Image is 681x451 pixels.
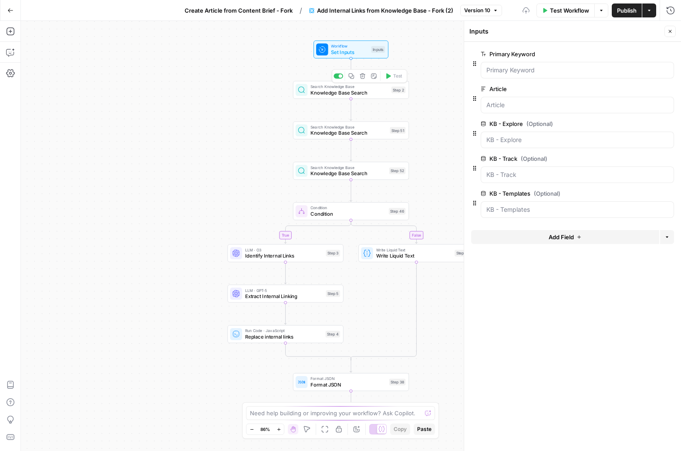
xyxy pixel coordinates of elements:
button: Add Internal Links from Knowledge Base - Fork (2) [304,3,458,17]
span: Set Inputs [331,48,368,56]
input: KB - Templates [486,205,668,214]
span: Knowledge Base Search [310,170,386,177]
g: Edge from step_2 to step_51 [350,99,352,121]
span: Knowledge Base Search [310,89,388,96]
div: Step 3 [326,250,340,256]
span: Copy [394,425,407,433]
button: Paste [414,424,435,435]
span: Workflow [331,43,368,49]
div: Run Code · JavaScriptReplace internal linksStep 4 [227,325,343,343]
input: Primary Keyword [486,66,668,75]
g: Edge from step_46 to step_3 [284,220,351,244]
input: Article [486,101,668,109]
g: Edge from step_5 to step_4 [284,302,287,324]
span: Add Field [549,233,574,241]
button: Version 10 [460,5,502,16]
label: Primary Keyword [481,50,625,58]
label: KB - Track [481,154,625,163]
div: LLM · GPT-5Extract Internal LinkingStep 5 [227,285,343,302]
button: Publish [612,3,642,17]
div: LLM · O3Identify Internal LinksStep 3 [227,244,343,262]
g: Edge from step_4 to step_46-conditional-end [286,343,351,360]
div: Inputs [469,27,662,36]
div: Step 50 [455,250,471,256]
span: (Optional) [526,119,553,128]
label: Article [481,85,625,93]
span: Run Code · JavaScript [245,328,323,334]
span: Condition [310,205,386,211]
span: Search Knowledge Base [310,84,388,90]
span: Extract Internal Linking [245,292,323,300]
span: Format JSON [310,376,386,382]
span: / [300,5,302,16]
button: Test [382,71,405,81]
div: Step 38 [389,379,406,385]
label: KB - Explore [481,119,625,128]
g: Edge from step_52 to step_46 [350,180,352,201]
input: KB - Track [486,170,668,179]
g: Edge from step_51 to step_52 [350,139,352,161]
span: Search Knowledge Base [310,164,386,170]
div: ConditionConditionStep 46 [293,202,409,220]
div: Write Liquid TextWrite Liquid TextStep 50 [358,244,474,262]
g: Edge from step_46 to step_50 [351,220,418,244]
span: Create Article from Content Brief - Fork [185,6,293,15]
div: Step 51 [390,127,405,133]
span: Test [393,73,402,79]
g: Edge from step_50 to step_46-conditional-end [351,262,416,360]
input: KB - Explore [486,136,668,144]
g: Edge from step_3 to step_5 [284,262,287,284]
span: (Optional) [534,189,560,198]
span: Condition [310,210,386,217]
div: WorkflowSet InputsInputs [293,41,409,58]
div: Search Knowledge BaseKnowledge Base SearchStep 2Test [293,81,409,99]
span: Replace internal links [245,333,323,340]
div: Step 2 [391,87,406,93]
div: Search Knowledge BaseKnowledge Base SearchStep 51 [293,122,409,139]
div: Step 5 [326,290,340,297]
span: Add Internal Links from Knowledge Base - Fork (2) [317,6,453,15]
span: Test Workflow [550,6,589,15]
span: Write Liquid Text [376,252,452,259]
span: Publish [617,6,637,15]
span: LLM · GPT-5 [245,287,323,293]
span: Knowledge Base Search [310,129,387,137]
div: Step 52 [389,167,406,174]
span: Search Knowledge Base [310,124,387,130]
span: LLM · O3 [245,247,323,253]
button: Copy [390,424,410,435]
label: KB - Templates [481,189,625,198]
span: 86% [260,426,270,433]
div: Inputs [371,46,385,53]
div: Step 46 [389,208,406,214]
div: Format JSONFormat JSONStep 38 [293,373,409,391]
span: Version 10 [464,7,490,14]
button: Test Workflow [536,3,594,17]
span: (Optional) [521,154,547,163]
div: Search Knowledge BaseKnowledge Base SearchStep 52 [293,162,409,180]
span: Write Liquid Text [376,247,452,253]
span: Identify Internal Links [245,252,323,259]
button: Add Field [471,230,659,244]
div: Step 4 [326,331,340,337]
span: Format JSON [310,381,386,388]
button: Create Article from Content Brief - Fork [179,3,298,17]
span: Paste [417,425,432,433]
g: Edge from step_46-conditional-end to step_38 [350,359,352,373]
